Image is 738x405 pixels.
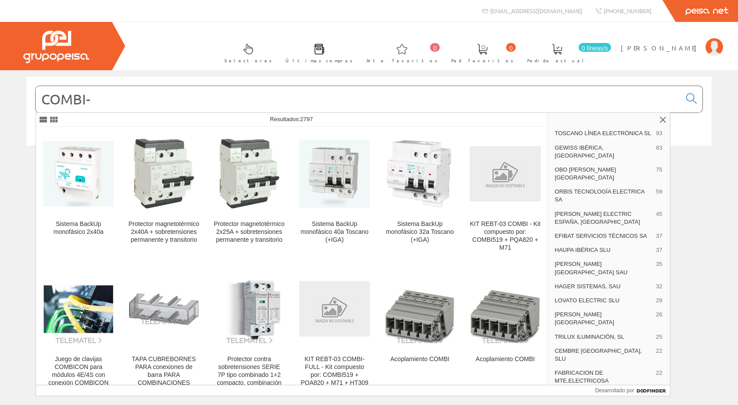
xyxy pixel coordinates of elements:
[384,138,455,209] img: Sistema BackUp monofásico 32a Toscano (+IGA)
[555,144,614,159] font: GEWISS IBÉRICA, [GEOGRAPHIC_DATA]
[128,138,199,209] img: Protector magnetotérmico 2x40A + sobretensiones permanente y transitorio
[300,220,369,243] font: Sistema BackUp monofásico 40a Toscano (+IGA)
[555,211,640,225] font: [PERSON_NAME] ELECTRIC ESPAÑA, [GEOGRAPHIC_DATA]
[555,233,647,239] font: EFIBAT SERVICIOS TÉCNICOS SA
[656,247,662,253] font: 37
[656,211,662,217] font: 45
[604,7,651,14] font: [PHONE_NUMBER]
[23,31,89,63] img: Grupo Peisa
[656,130,662,136] font: 93
[656,261,662,267] font: 35
[476,355,535,362] font: Acoplamiento COMBI
[216,36,276,68] a: Selectores
[386,220,454,243] font: Sistema BackUp monofásico 32a Toscano (+IGA)
[527,57,587,64] font: Pedido actual
[656,166,662,173] font: 75
[656,233,662,239] font: 37
[621,44,701,52] font: [PERSON_NAME]
[384,274,455,344] img: Acoplamiento COMBI
[509,45,513,52] font: 0
[36,86,681,112] input: Buscar...
[555,348,642,362] font: CEMBRE [GEOGRAPHIC_DATA], SLU
[377,127,462,262] a: Sistema BackUp monofásico 32a Toscano (+IGA) Sistema BackUp monofásico 32a Toscano (+IGA)
[300,116,313,122] font: 2797
[656,348,662,354] font: 22
[433,45,437,52] font: 0
[555,283,621,290] font: HAGER SISTEMAS, SAU
[656,369,662,376] font: 22
[555,130,651,136] font: TOSCANO LÍNEA ELECTRÓNICA SL
[286,57,353,64] font: Últimas compras
[582,45,608,52] font: 0 líneas/s
[128,293,199,326] img: TAPA CUBREBORNES PARA conexiones de barra PARA COMBINACIONES P.INVERSION Y COMBINAC. ESTRELLA-TRIANG
[656,144,662,151] font: 83
[595,387,634,394] font: Desarrollado por
[470,274,540,344] img: Acoplamiento COMBI
[391,355,450,362] font: Acoplamiento COMBI
[555,333,624,340] font: TRILUX ILUMINACIÓN, SL
[555,247,611,253] font: HAUPA IBÉRICA SLU
[490,7,582,14] font: [EMAIL_ADDRESS][DOMAIN_NAME]
[656,311,662,318] font: 26
[214,138,285,209] img: Protector magnetotérmico 2x25A + sobretensiones permanente y transitorio
[277,36,357,68] a: Últimas compras
[656,333,662,340] font: 25
[128,220,199,243] font: Protector magnetotérmico 2x40A + sobretensiones permanente y transitorio
[621,36,723,45] a: [PERSON_NAME]
[555,297,619,304] font: LOVATO ELECTRIC SLU
[54,220,104,235] font: Sistema BackUp monofásico 2x40a
[43,141,114,206] img: Sistema BackUp monofásico 2x40a
[656,188,662,195] font: 59
[451,57,514,64] font: Ped. favoritos
[555,261,628,275] font: [PERSON_NAME] [GEOGRAPHIC_DATA] SAU
[470,220,541,251] font: KIT REBT-03 COMBI - Kit compuesto por: COMBI519 + PQA820 + M71
[217,355,282,394] font: Protector contra sobretensiones SERIE 7P tipo combinado 1+2 compacto, combinación varistor y desc...
[366,57,438,64] font: Arte. favoritos
[43,274,114,344] img: Juego de clavijas COMBICON para módulos 4E/4S con conexión COMBICON (3RG9004-0D.00), 4x clavijas, 5
[299,140,370,208] img: Sistema BackUp monofásico 40a Toscano (+IGA)
[270,116,300,122] font: Resultados:
[36,127,121,262] a: Sistema BackUp monofásico 2x40a Sistema BackUp monofásico 2x40a
[555,188,644,203] font: ORBIS TECNOLOGÍA ELECTRICA SA
[470,146,540,201] img: KIT REBT-03 COMBI - Kit compuesto por: COMBI519 + PQA820 + M71
[555,311,614,326] font: [PERSON_NAME][GEOGRAPHIC_DATA]
[656,283,662,290] font: 32
[121,127,206,262] a: Protector magnetotérmico 2x40A + sobretensiones permanente y transitorio Protector magnetotérmico...
[299,281,370,337] img: KIT REBT-03 COMBI-FULL - Kit compuesto por: COMBI519 + PQA820 + M71 + HT309 + G52 TRMS + G50
[555,369,609,384] font: FABRICACION DE MTE.ELECTRICOSA
[656,297,662,304] font: 29
[48,355,109,402] font: Juego de clavijas COMBICON para módulos 4E/4S con conexión COMBICON (3RG9004-0D.00), 4x clavijas, 5
[214,220,285,243] font: Protector magnetotérmico 2x25A + sobretensiones permanente y transitorio
[555,166,616,181] font: OBO [PERSON_NAME][GEOGRAPHIC_DATA]
[224,57,272,64] font: Selectores
[300,355,368,394] font: KIT REBT-03 COMBI-FULL - Kit compuesto por: COMBI519 + PQA820 + M71 + HT309 + G52 TRMS + G50
[292,127,377,262] a: Sistema BackUp monofásico 40a Toscano (+IGA) Sistema BackUp monofásico 40a Toscano (+IGA)
[463,127,547,262] a: KIT REBT-03 COMBI - Kit compuesto por: COMBI519 + PQA820 + M71 KIT REBT-03 COMBI - Kit compuesto ...
[207,127,292,262] a: Protector magnetotérmico 2x25A + sobretensiones permanente y transitorio Protector magnetotérmico...
[214,274,285,344] img: Protector contra sobretensiones SERIE 7P tipo combinado 1+2 compacto, combinación varistor y desc...
[595,385,670,396] a: Desarrollado por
